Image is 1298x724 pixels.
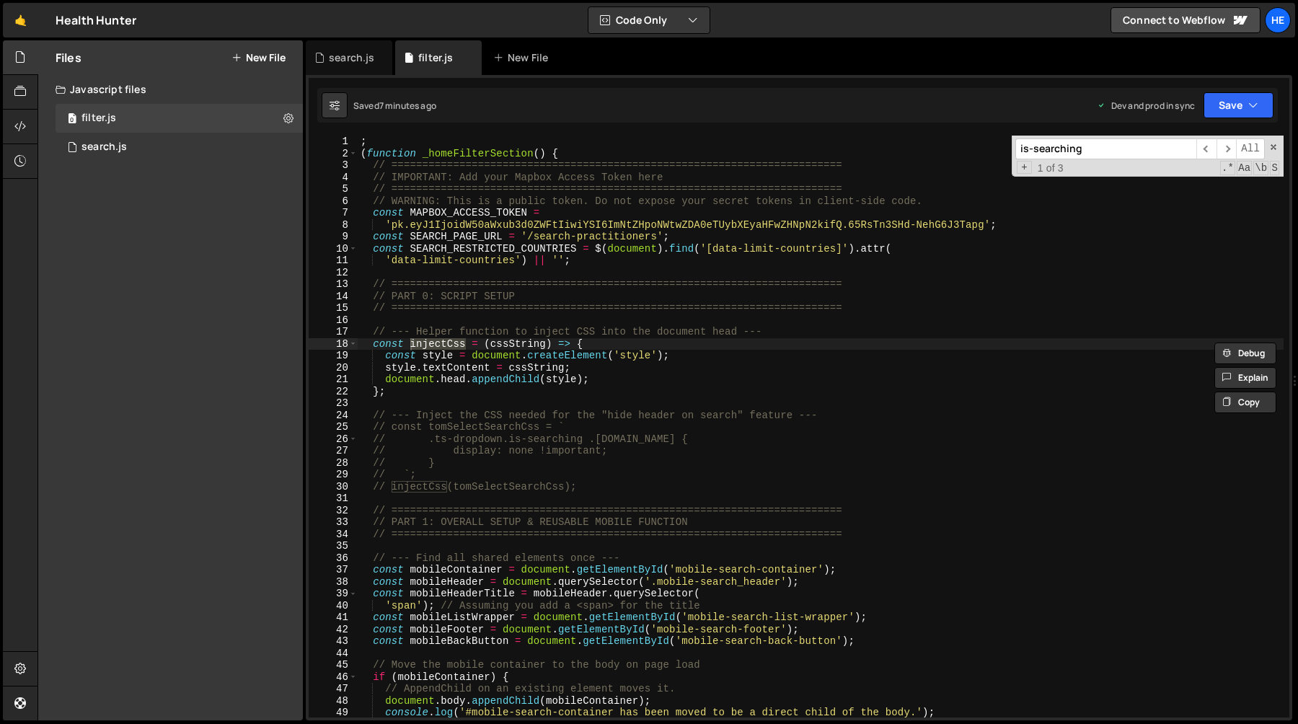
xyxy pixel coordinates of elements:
[1097,100,1195,112] div: Dev and prod in sync
[68,114,76,125] span: 0
[309,481,358,493] div: 30
[309,231,358,243] div: 9
[493,50,554,65] div: New File
[231,52,286,63] button: New File
[1220,161,1235,175] span: RegExp Search
[56,50,81,66] h2: Files
[309,671,358,684] div: 46
[309,552,358,565] div: 36
[588,7,710,33] button: Code Only
[56,104,303,133] div: 16494/44708.js
[379,100,436,112] div: 7 minutes ago
[309,588,358,600] div: 39
[56,133,303,162] div: 16494/45041.js
[81,112,116,125] div: filter.js
[309,362,358,374] div: 20
[1196,138,1217,159] span: ​
[309,505,358,517] div: 32
[309,219,358,231] div: 8
[309,457,358,469] div: 28
[56,12,136,29] div: Health Hunter
[1237,161,1252,175] span: CaseSensitive Search
[1236,138,1265,159] span: Alt-Enter
[309,493,358,505] div: 31
[1217,138,1237,159] span: ​
[353,100,436,112] div: Saved
[309,433,358,446] div: 26
[1214,343,1276,364] button: Debug
[309,159,358,172] div: 3
[309,707,358,719] div: 49
[81,141,127,154] div: search.js
[309,243,358,255] div: 10
[309,397,358,410] div: 23
[309,529,358,541] div: 34
[309,291,358,303] div: 14
[38,75,303,104] div: Javascript files
[309,516,358,529] div: 33
[309,612,358,624] div: 41
[1214,367,1276,389] button: Explain
[309,338,358,350] div: 18
[309,683,358,695] div: 47
[309,648,358,660] div: 44
[309,386,358,398] div: 22
[309,410,358,422] div: 24
[309,172,358,184] div: 4
[1270,161,1279,175] span: Search In Selection
[309,195,358,208] div: 6
[309,302,358,314] div: 15
[309,278,358,291] div: 13
[3,3,38,37] a: 🤙
[309,255,358,267] div: 11
[309,136,358,148] div: 1
[1214,392,1276,413] button: Copy
[309,314,358,327] div: 16
[309,600,358,612] div: 40
[309,445,358,457] div: 27
[309,695,358,707] div: 48
[309,350,358,362] div: 19
[309,659,358,671] div: 45
[309,326,358,338] div: 17
[329,50,374,65] div: search.js
[309,635,358,648] div: 43
[309,374,358,386] div: 21
[309,624,358,636] div: 42
[309,207,358,219] div: 7
[1265,7,1291,33] a: He
[309,148,358,160] div: 2
[1204,92,1273,118] button: Save
[1032,162,1069,175] span: 1 of 3
[1017,161,1032,175] span: Toggle Replace mode
[309,267,358,279] div: 12
[309,540,358,552] div: 35
[309,576,358,588] div: 38
[309,183,358,195] div: 5
[418,50,453,65] div: filter.js
[1253,161,1268,175] span: Whole Word Search
[309,469,358,481] div: 29
[1111,7,1261,33] a: Connect to Webflow
[309,421,358,433] div: 25
[1015,138,1196,159] input: Search for
[309,564,358,576] div: 37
